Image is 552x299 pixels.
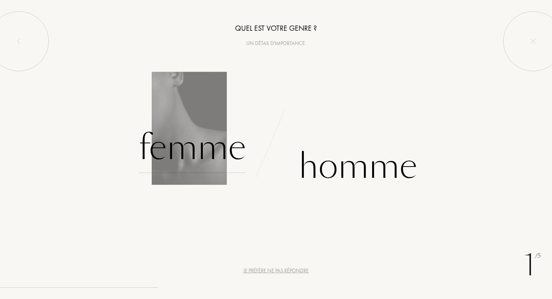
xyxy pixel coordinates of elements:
img: left_onboard.svg [16,38,22,44]
img: quit_onboard.svg [530,38,536,44]
div: Homme [299,141,417,192]
div: 1 [524,243,541,288]
div: Je préfère ne pas répondre [243,267,309,275]
span: /5 [535,252,541,260]
div: Femme [139,122,246,173]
